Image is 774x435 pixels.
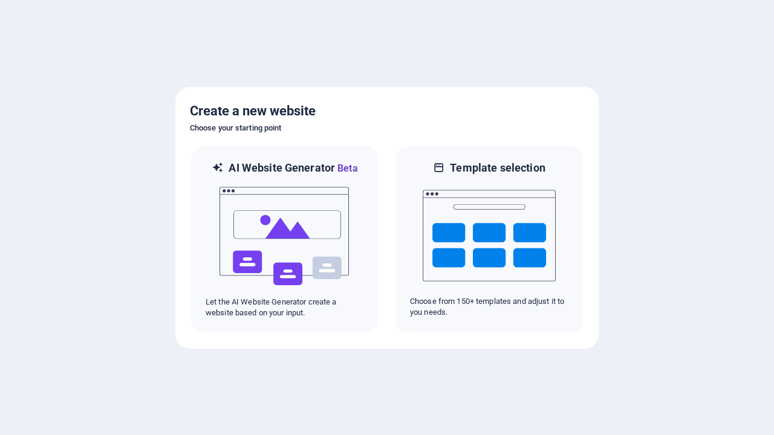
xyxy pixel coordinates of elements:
div: AI Website GeneratorBetaaiLet the AI Website Generator create a website based on your input. [190,145,380,334]
div: Template selectionChoose from 150+ templates and adjust it to you needs. [394,145,584,334]
h6: Choose your starting point [190,121,584,135]
h6: Template selection [450,161,545,175]
p: Let the AI Website Generator create a website based on your input. [206,297,364,318]
img: ai [218,176,351,297]
p: Choose from 150+ templates and adjust it to you needs. [410,296,568,318]
span: Beta [335,163,358,174]
h5: Create a new website [190,101,584,121]
h6: AI Website Generator [229,161,357,176]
